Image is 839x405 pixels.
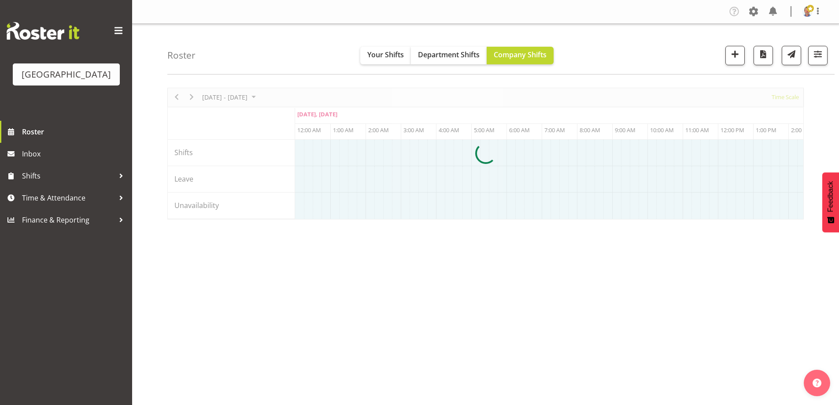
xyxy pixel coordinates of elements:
[827,181,835,212] span: Feedback
[822,172,839,232] button: Feedback - Show survey
[418,50,480,59] span: Department Shifts
[22,125,128,138] span: Roster
[782,46,801,65] button: Send a list of all shifts for the selected filtered period to all rostered employees.
[7,22,79,40] img: Rosterit website logo
[22,191,115,204] span: Time & Attendance
[22,169,115,182] span: Shifts
[813,379,821,387] img: help-xxl-2.png
[754,46,773,65] button: Download a PDF of the roster according to the set date range.
[411,47,487,64] button: Department Shifts
[802,6,813,17] img: cian-ocinnseala53500ffac99bba29ecca3b151d0be656.png
[367,50,404,59] span: Your Shifts
[725,46,745,65] button: Add a new shift
[494,50,547,59] span: Company Shifts
[808,46,828,65] button: Filter Shifts
[360,47,411,64] button: Your Shifts
[22,68,111,81] div: [GEOGRAPHIC_DATA]
[22,213,115,227] span: Finance & Reporting
[167,50,196,60] h4: Roster
[487,47,554,64] button: Company Shifts
[22,147,128,160] span: Inbox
